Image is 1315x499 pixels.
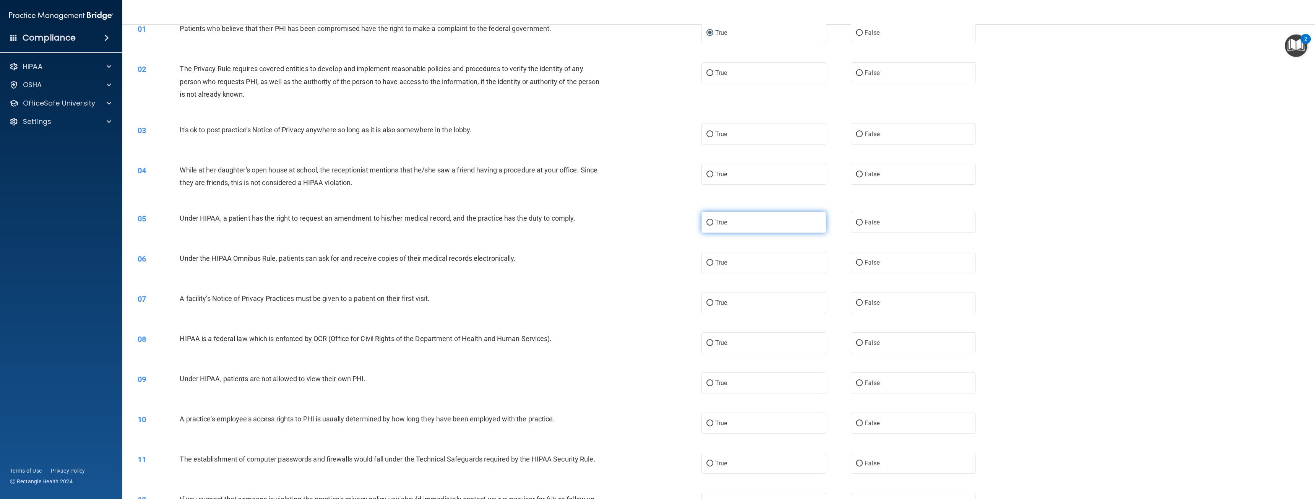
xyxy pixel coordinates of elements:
a: Privacy Policy [51,467,85,475]
div: 2 [1304,39,1307,49]
span: Under HIPAA, a patient has the right to request an amendment to his/her medical record, and the p... [180,214,575,222]
p: Settings [23,117,51,126]
a: HIPAA [9,62,111,71]
input: True [706,260,713,266]
span: True [715,379,727,387]
input: True [706,380,713,386]
span: 02 [138,65,146,74]
input: False [856,380,863,386]
span: Patients who believe that their PHI has been compromised have the right to make a complaint to th... [180,24,551,33]
span: True [715,219,727,226]
span: True [715,460,727,467]
span: True [715,171,727,178]
span: The establishment of computer passwords and firewalls would fall under the Technical Safeguards r... [180,455,595,463]
span: True [715,259,727,266]
span: 11 [138,455,146,464]
span: 03 [138,126,146,135]
input: False [856,70,863,76]
input: False [856,300,863,306]
input: True [706,461,713,466]
span: False [865,299,880,306]
span: Ⓒ Rectangle Health 2024 [10,478,73,485]
input: True [706,340,713,346]
input: False [856,260,863,266]
span: False [865,419,880,427]
input: False [856,30,863,36]
span: False [865,219,880,226]
input: False [856,220,863,226]
span: 10 [138,415,146,424]
span: HIPAA is a federal law which is enforced by OCR (Office for Civil Rights of the Department of Hea... [180,335,552,343]
input: True [706,172,713,177]
span: False [865,339,880,346]
span: False [865,69,880,76]
input: False [856,132,863,137]
span: 01 [138,24,146,34]
p: OfficeSafe University [23,99,95,108]
input: False [856,172,863,177]
span: Under HIPAA, patients are not allowed to view their own PHI. [180,375,365,383]
a: Terms of Use [10,467,42,475]
input: True [706,300,713,306]
span: True [715,69,727,76]
p: HIPAA [23,62,42,71]
span: False [865,259,880,266]
input: False [856,340,863,346]
p: OSHA [23,80,42,89]
span: 04 [138,166,146,175]
a: Settings [9,117,111,126]
span: True [715,29,727,36]
span: True [715,299,727,306]
span: It's ok to post practice’s Notice of Privacy anywhere so long as it is also somewhere in the lobby. [180,126,472,134]
span: False [865,29,880,36]
h4: Compliance [23,33,76,43]
input: True [706,421,713,426]
span: 09 [138,375,146,384]
button: Open Resource Center, 2 new notifications [1285,34,1307,57]
span: The Privacy Rule requires covered entities to develop and implement reasonable policies and proce... [180,65,599,98]
span: A practice's employee's access rights to PHI is usually determined by how long they have been emp... [180,415,555,423]
input: True [706,220,713,226]
input: False [856,461,863,466]
span: True [715,419,727,427]
a: OfficeSafe University [9,99,111,108]
span: False [865,379,880,387]
span: True [715,130,727,138]
input: False [856,421,863,426]
span: False [865,171,880,178]
span: Under the HIPAA Omnibus Rule, patients can ask for and receive copies of their medical records el... [180,254,516,262]
span: True [715,339,727,346]
input: True [706,70,713,76]
span: 05 [138,214,146,223]
span: A facility's Notice of Privacy Practices must be given to a patient on their first visit. [180,294,430,302]
span: False [865,460,880,467]
input: True [706,132,713,137]
input: True [706,30,713,36]
span: 08 [138,335,146,344]
a: OSHA [9,80,111,89]
span: 07 [138,294,146,304]
span: While at her daughter's open house at school, the receptionist mentions that he/she saw a friend ... [180,166,597,187]
img: PMB logo [9,8,113,23]
span: 06 [138,254,146,263]
span: False [865,130,880,138]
